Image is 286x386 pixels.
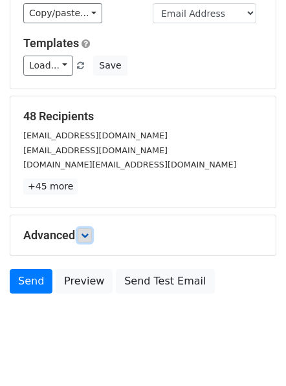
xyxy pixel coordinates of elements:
small: [EMAIL_ADDRESS][DOMAIN_NAME] [23,145,168,155]
a: Load... [23,56,73,76]
a: Send Test Email [116,269,214,294]
h5: 48 Recipients [23,109,263,123]
button: Save [93,56,127,76]
small: [DOMAIN_NAME][EMAIL_ADDRESS][DOMAIN_NAME] [23,160,236,169]
iframe: Chat Widget [221,324,286,386]
h5: Advanced [23,228,263,242]
a: Templates [23,36,79,50]
a: +45 more [23,178,78,195]
a: Copy/paste... [23,3,102,23]
small: [EMAIL_ADDRESS][DOMAIN_NAME] [23,131,168,140]
a: Preview [56,269,113,294]
a: Send [10,269,52,294]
